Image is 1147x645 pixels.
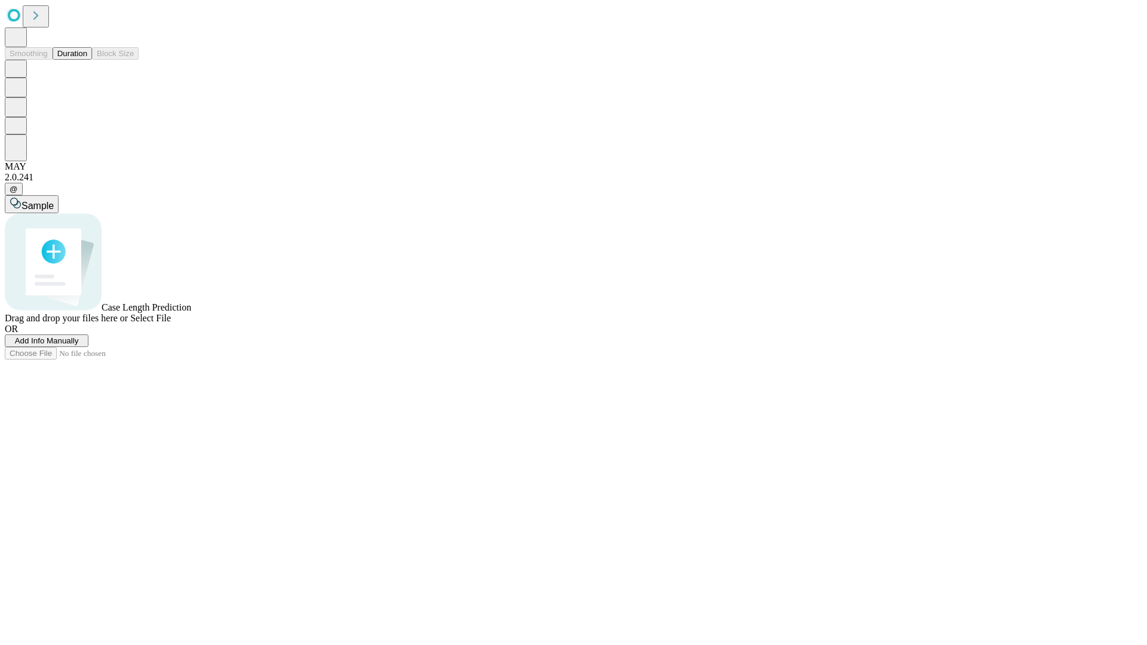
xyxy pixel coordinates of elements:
[92,47,139,60] button: Block Size
[5,172,1142,183] div: 2.0.241
[15,336,79,345] span: Add Info Manually
[5,161,1142,172] div: MAY
[5,313,128,323] span: Drag and drop your files here or
[102,302,191,312] span: Case Length Prediction
[5,47,53,60] button: Smoothing
[22,201,54,211] span: Sample
[5,183,23,195] button: @
[5,195,59,213] button: Sample
[5,334,88,347] button: Add Info Manually
[10,185,18,193] span: @
[53,47,92,60] button: Duration
[5,324,18,334] span: OR
[130,313,171,323] span: Select File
